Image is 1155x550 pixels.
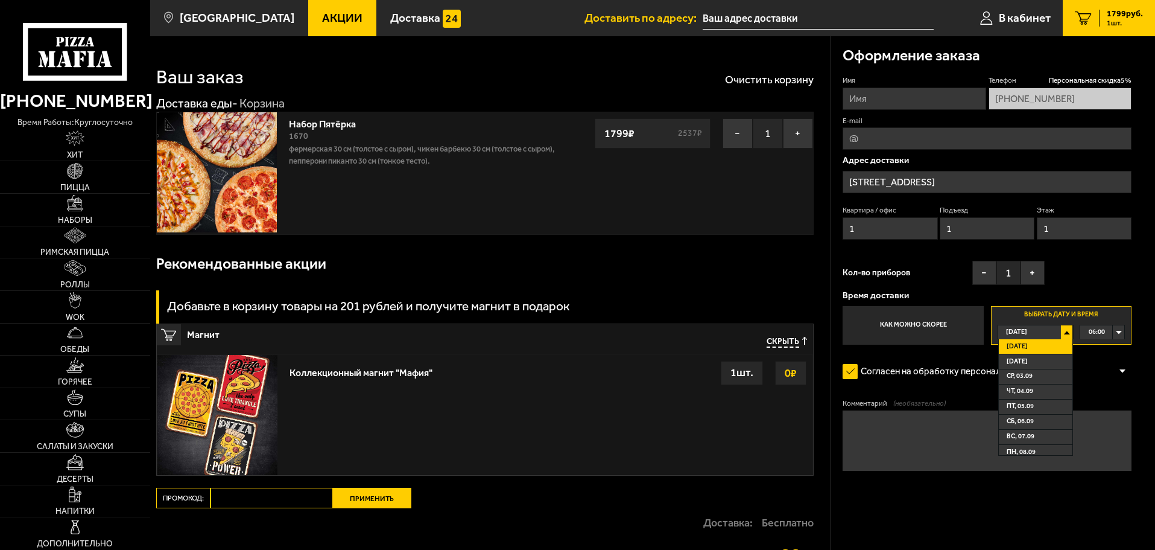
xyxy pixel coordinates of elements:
h3: Оформление заказа [843,48,980,63]
span: сб, 06.09 [1007,415,1034,429]
span: 06:00 [1089,325,1105,339]
span: (необязательно) [893,398,946,409]
span: Персональная скидка 5 % [1049,75,1131,86]
a: Доставка еды- [156,96,238,110]
button: Применить [333,488,411,508]
span: 1 [996,261,1021,285]
span: Магнит [187,324,581,340]
span: Обеды [60,345,89,354]
span: Десерты [57,475,93,484]
button: + [783,118,813,149]
span: Супы [63,410,86,418]
div: Коллекционный магнит "Мафия" [290,361,432,379]
label: E-mail [843,116,1131,126]
label: Имя [843,75,986,86]
p: Фермерская 30 см (толстое с сыром), Чикен Барбекю 30 см (толстое с сыром), Пепперони Пиканто 30 с... [289,143,557,167]
span: [DATE] [1007,340,1028,354]
span: Скрыть [767,337,799,348]
div: Корзина [239,96,285,112]
span: ср, 03.09 [1007,369,1033,383]
input: +7 ( [989,88,1131,110]
p: Время доставки [843,291,1131,300]
button: Скрыть [767,337,807,348]
span: улица Смольного, 3 [703,7,934,30]
a: Коллекционный магнит "Мафия"0₽1шт. [157,354,813,475]
input: Ваш адрес доставки [703,7,934,30]
span: пт, 05.09 [1007,400,1034,414]
span: 1670 [289,131,308,141]
span: Напитки [55,507,95,516]
label: Выбрать дату и время [991,306,1131,345]
span: Римская пицца [40,248,109,257]
label: Подъезд [940,205,1034,216]
span: вс, 07.09 [1007,430,1034,444]
label: Согласен на обработку персональных данных [843,360,1067,384]
label: Этаж [1037,205,1131,216]
span: Акции [322,12,362,24]
input: @ [843,127,1131,150]
button: Очистить корзину [725,74,814,85]
button: + [1021,261,1045,285]
label: Промокод: [156,488,210,508]
span: В кабинет [999,12,1051,24]
span: Кол-во приборов [843,269,910,277]
span: [DATE] [1007,355,1028,369]
strong: 1799 ₽ [601,122,638,145]
h3: Рекомендованные акции [156,257,326,272]
span: 1 шт. [1107,19,1143,27]
span: чт, 04.09 [1007,385,1033,398]
span: Роллы [60,281,90,289]
span: пн, 08.09 [1007,446,1036,459]
label: Телефон [989,75,1131,86]
span: Дополнительно [37,540,113,548]
div: 1 шт. [721,361,763,385]
img: 15daf4d41897b9f0e9f617042186c801.svg [443,10,461,28]
label: Комментарий [843,398,1131,409]
span: Наборы [58,216,92,225]
span: 1799 руб. [1107,10,1143,18]
strong: Бесплатно [762,517,814,528]
button: − [723,118,753,149]
h1: Ваш заказ [156,68,244,87]
s: 2537 ₽ [676,129,704,138]
strong: 0 ₽ [782,362,800,385]
span: [GEOGRAPHIC_DATA] [180,12,294,24]
h3: Добавьте в корзину товары на 201 рублей и получите магнит в подарок [167,300,569,313]
span: Салаты и закуски [37,443,113,451]
span: Доставка [390,12,440,24]
a: Набор Пятёрка [289,115,368,130]
p: Адрес доставки [843,156,1131,165]
input: Имя [843,88,986,110]
span: [DATE] [1006,325,1027,339]
span: Горячее [58,378,92,386]
span: Доставить по адресу: [584,12,703,24]
label: Квартира / офис [843,205,937,216]
p: Доставка: [703,517,753,528]
span: Пицца [60,184,90,192]
span: WOK [66,313,84,322]
button: − [972,261,996,285]
span: Хит [67,151,83,159]
label: Как можно скорее [843,306,983,345]
span: 1 [753,118,783,149]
